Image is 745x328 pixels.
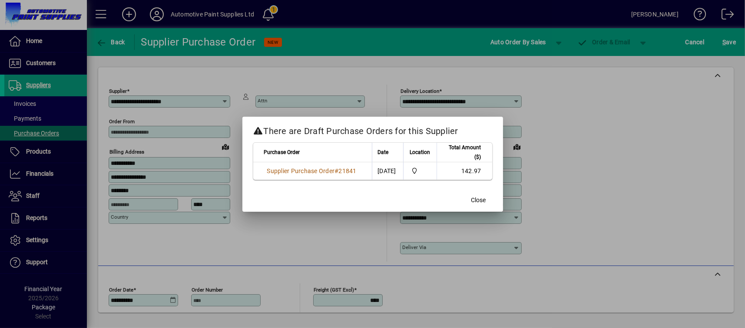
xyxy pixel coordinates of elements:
[410,148,430,157] span: Location
[442,143,481,162] span: Total Amount ($)
[267,167,335,174] span: Supplier Purchase Order
[264,148,300,157] span: Purchase Order
[339,167,357,174] span: 21841
[264,166,360,176] a: Supplier Purchase Order#21841
[372,162,403,180] td: [DATE]
[409,166,431,176] span: Automotive Paint Supplies Ltd
[465,193,493,208] button: Close
[334,167,338,174] span: #
[377,148,388,157] span: Date
[471,196,486,205] span: Close
[437,162,492,180] td: 142.97
[242,117,503,142] h2: There are Draft Purchase Orders for this Supplier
